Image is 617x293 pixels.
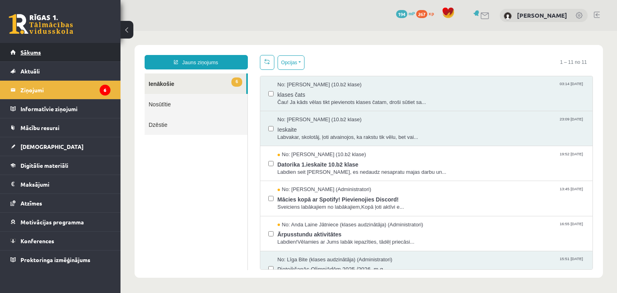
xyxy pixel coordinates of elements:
span: [DEMOGRAPHIC_DATA] [20,143,84,150]
span: Konferences [20,237,54,244]
span: Labdien!Vēlamies ar Jums labāk iepazīties, tādēļ priecāsi... [157,208,464,215]
span: mP [409,10,415,16]
a: Rīgas 1. Tālmācības vidusskola [9,14,73,34]
span: 23:09 [DATE] [437,85,464,91]
button: Opcijas [157,24,184,39]
a: Nosūtītie [24,63,127,83]
img: Markuss Niklāvs [504,12,512,20]
a: No: [PERSON_NAME] (10.b2 klase) 23:09 [DATE] Ieskaite Labvakar, skolotāj, ļoti atvainojos, ka rak... [157,85,464,110]
a: No: Līga Bite (klases audzinātāja) (Administratori) 15:51 [DATE] Pieteikšanās Olimpiādēm 2025./20... [157,225,464,250]
a: Ziņojumi6 [10,81,110,99]
span: 267 [416,10,427,18]
span: No: [PERSON_NAME] (10.b2 klase) [157,120,246,128]
a: Motivācijas programma [10,213,110,231]
legend: Informatīvie ziņojumi [20,100,110,118]
a: Atzīmes [10,194,110,212]
a: [DEMOGRAPHIC_DATA] [10,137,110,156]
span: Pieteikšanās Olimpiādēm 2025./2026. m.g. [157,232,464,242]
a: No: [PERSON_NAME] (Administratori) 13:45 [DATE] Mācies kopā ar Spotify! Pievienojies Discord! Sve... [157,155,464,180]
span: Čau! Ja kāds vēlas tikt pievienots klases čatam, droši sūtiet sa... [157,68,464,75]
a: Konferences [10,232,110,250]
span: Aktuāli [20,67,40,75]
a: Informatīvie ziņojumi [10,100,110,118]
span: 6 [111,47,121,56]
span: Mācību resursi [20,124,59,131]
span: 1 – 11 no 11 [433,24,472,39]
span: Ieskaite [157,93,464,103]
span: No: [PERSON_NAME] (10.b2 klase) [157,85,241,93]
span: Datorika 1.ieskaite 10.b2 klase [157,128,464,138]
a: 194 mP [396,10,415,16]
span: xp [429,10,434,16]
a: Maksājumi [10,175,110,193]
span: 13:45 [DATE] [437,155,464,161]
span: Motivācijas programma [20,218,84,226]
span: No: [PERSON_NAME] (Administratori) [157,155,251,163]
span: No: Anda Laine Jātniece (klases audzinātāja) (Administratori) [157,190,303,198]
span: Proktoringa izmēģinājums [20,256,90,263]
span: 03:14 [DATE] [437,50,464,56]
legend: Maksājumi [20,175,110,193]
span: Labvakar, skolotāj, ļoti atvainojos, ka rakstu tik vēlu, bet vai... [157,103,464,110]
span: Mācies kopā ar Spotify! Pievienojies Discord! [157,163,464,173]
i: 6 [100,85,110,96]
span: 194 [396,10,407,18]
span: No: [PERSON_NAME] (10.b2 klase) [157,50,241,58]
a: Aktuāli [10,62,110,80]
a: Digitālie materiāli [10,156,110,175]
span: 19:52 [DATE] [437,120,464,126]
legend: Ziņojumi [20,81,110,99]
a: 6Ienākošie [24,43,126,63]
span: Digitālie materiāli [20,162,68,169]
a: Proktoringa izmēģinājums [10,250,110,269]
a: Jauns ziņojums [24,24,127,39]
a: Mācību resursi [10,118,110,137]
span: klases čats [157,58,464,68]
a: No: [PERSON_NAME] (10.b2 klase) 19:52 [DATE] Datorika 1.ieskaite 10.b2 klase Labdien seit [PERSON... [157,120,464,145]
a: [PERSON_NAME] [517,11,567,19]
span: No: Līga Bite (klases audzinātāja) (Administratori) [157,225,272,233]
span: Atzīmes [20,199,42,207]
a: No: Anda Laine Jātniece (klases audzinātāja) (Administratori) 16:55 [DATE] Ārpusstundu aktivitāte... [157,190,464,215]
span: Sveiciens labākajiem no labākajiem,Kopā ļoti aktīvi e... [157,173,464,180]
a: Dzēstie [24,83,127,104]
span: 16:55 [DATE] [437,190,464,196]
a: Sākums [10,43,110,61]
span: Sākums [20,49,41,56]
a: 267 xp [416,10,438,16]
span: Labdien seit [PERSON_NAME], es nedaudz nesapratu majas darbu un... [157,138,464,145]
span: Ārpusstundu aktivitātes [157,197,464,208]
span: 15:51 [DATE] [437,225,464,231]
a: No: [PERSON_NAME] (10.b2 klase) 03:14 [DATE] klases čats Čau! Ja kāds vēlas tikt pievienots klase... [157,50,464,75]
